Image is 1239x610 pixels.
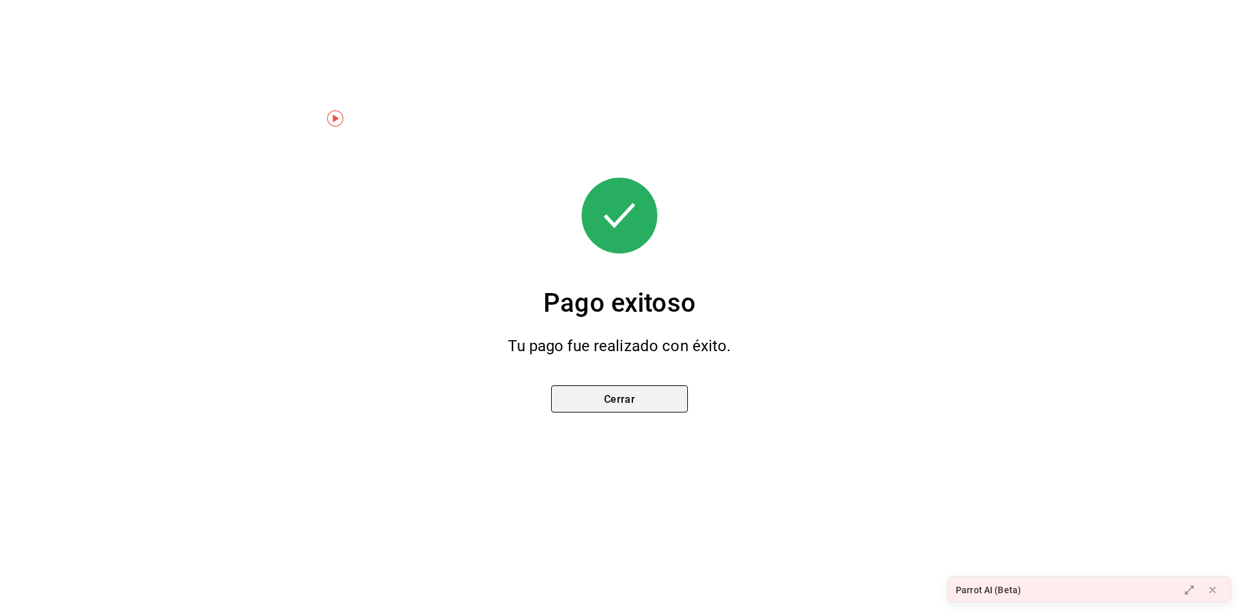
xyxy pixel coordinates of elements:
button: Cerrar [551,385,688,412]
font: Pago exitoso [543,288,696,318]
font: Cerrar [604,392,636,405]
img: Marcador de información sobre herramientas [327,110,343,127]
font: Parrot AI (Beta) [956,585,1021,595]
font: Tu pago fue realizado con éxito. [508,337,730,355]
